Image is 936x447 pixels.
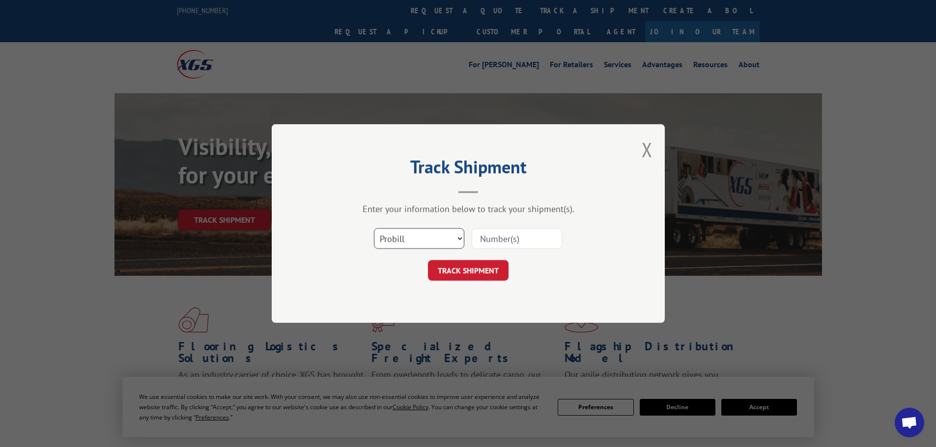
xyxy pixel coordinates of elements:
[472,228,562,249] input: Number(s)
[895,408,924,437] div: Open chat
[321,203,616,214] div: Enter your information below to track your shipment(s).
[428,260,509,281] button: TRACK SHIPMENT
[642,136,652,162] button: Close modal
[321,160,616,179] h2: Track Shipment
